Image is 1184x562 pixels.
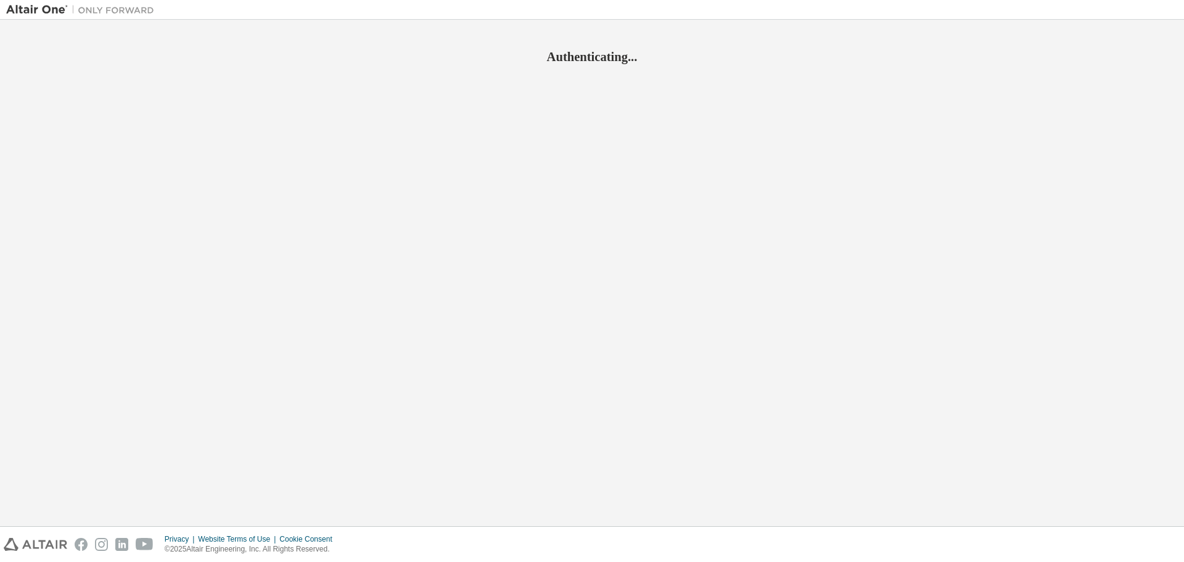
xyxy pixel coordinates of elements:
div: Privacy [165,534,198,544]
img: altair_logo.svg [4,538,67,551]
img: linkedin.svg [115,538,128,551]
p: © 2025 Altair Engineering, Inc. All Rights Reserved. [165,544,340,555]
img: Altair One [6,4,160,16]
div: Cookie Consent [279,534,339,544]
div: Website Terms of Use [198,534,279,544]
h2: Authenticating... [6,49,1178,65]
img: youtube.svg [136,538,154,551]
img: facebook.svg [75,538,88,551]
img: instagram.svg [95,538,108,551]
